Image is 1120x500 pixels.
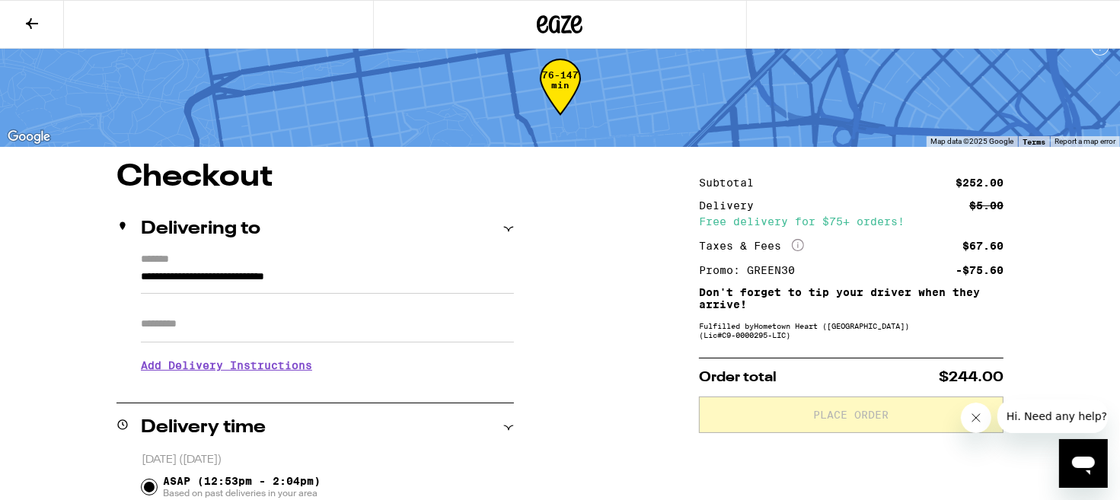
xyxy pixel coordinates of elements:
[699,265,806,275] div: Promo: GREEN30
[699,216,1004,227] div: Free delivery for $75+ orders!
[699,396,1004,433] button: Place Order
[699,239,804,253] div: Taxes & Fees
[956,265,1004,275] div: -$75.60
[163,475,321,499] span: ASAP (12:53pm - 2:04pm)
[1059,439,1108,488] iframe: Button to launch messaging window
[142,453,514,467] p: [DATE] ([DATE])
[163,487,321,499] span: Based on past deliveries in your area
[4,127,54,147] img: Google
[4,127,54,147] a: Open this area in Google Maps (opens a new window)
[930,137,1013,145] span: Map data ©2025 Google
[814,409,889,420] span: Place Order
[699,321,1004,339] div: Fulfilled by Hometown Heart ([GEOGRAPHIC_DATA]) (Lic# C9-0000295-LIC )
[939,371,1004,384] span: $244.00
[1023,137,1045,146] a: Terms
[116,162,514,193] h1: Checkout
[699,200,764,211] div: Delivery
[141,383,514,395] p: We'll contact you at [PHONE_NUMBER] when we arrive
[141,419,266,437] h2: Delivery time
[699,177,764,188] div: Subtotal
[141,348,514,383] h3: Add Delivery Instructions
[141,220,260,238] h2: Delivering to
[997,400,1108,433] iframe: Message from company
[699,371,777,384] span: Order total
[961,403,991,433] iframe: Close message
[540,70,581,127] div: 76-147 min
[956,177,1004,188] div: $252.00
[699,286,1004,311] p: Don't forget to tip your driver when they arrive!
[962,240,1004,251] div: $67.60
[969,200,1004,211] div: $5.00
[1055,137,1115,145] a: Report a map error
